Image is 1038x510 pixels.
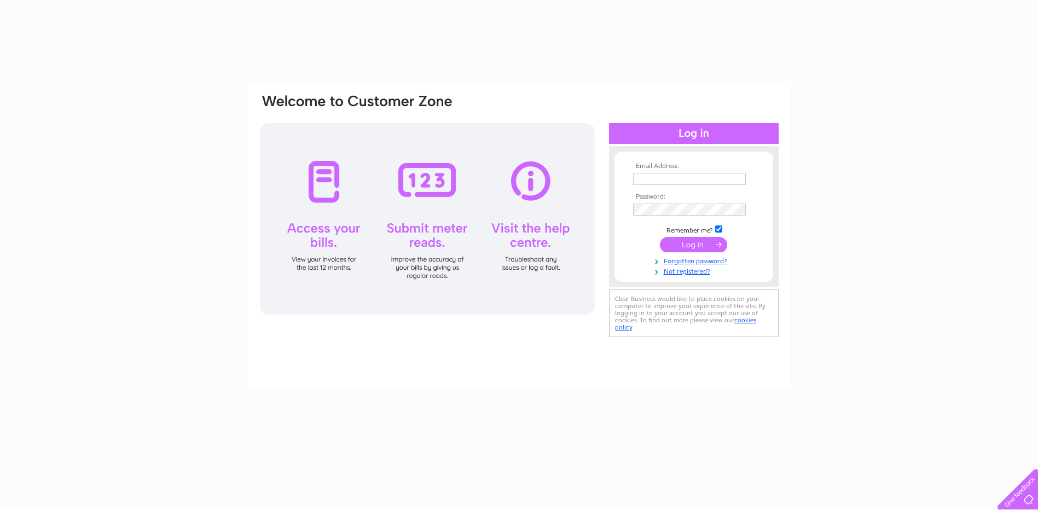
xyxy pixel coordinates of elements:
[630,224,757,235] td: Remember me?
[660,237,727,252] input: Submit
[633,255,757,265] a: Forgotten password?
[630,193,757,201] th: Password:
[633,265,757,276] a: Not registered?
[609,289,779,337] div: Clear Business would like to place cookies on your computer to improve your experience of the sit...
[615,316,756,331] a: cookies policy
[630,163,757,170] th: Email Address:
